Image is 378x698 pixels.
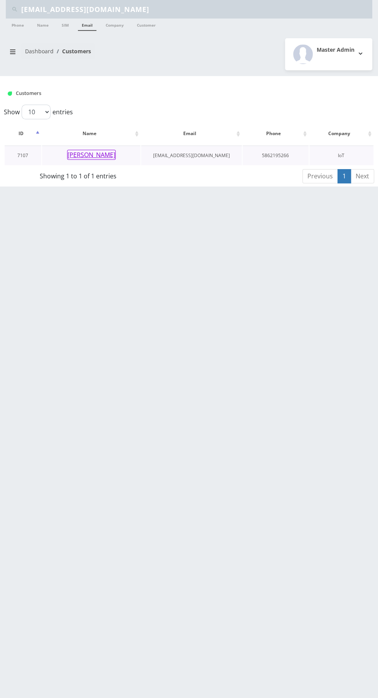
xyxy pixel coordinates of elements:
[243,122,309,145] th: Phone: activate to sort column ascending
[243,146,309,165] td: 5862195266
[25,47,54,55] a: Dashboard
[22,105,51,119] select: Showentries
[302,169,338,183] a: Previous
[8,90,308,96] h1: Customers
[42,122,141,145] th: Name: activate to sort column ascending
[4,105,73,119] label: Show entries
[141,122,242,145] th: Email: activate to sort column ascending
[351,169,374,183] a: Next
[309,122,373,145] th: Company: activate to sort column ascending
[133,19,160,30] a: Customer
[6,43,183,65] nav: breadcrumb
[337,169,351,183] a: 1
[5,122,41,145] th: ID: activate to sort column descending
[102,19,128,30] a: Company
[309,146,373,165] td: IoT
[141,146,242,165] td: [EMAIL_ADDRESS][DOMAIN_NAME]
[67,150,116,160] button: [PERSON_NAME]
[4,168,152,181] div: Showing 1 to 1 of 1 entries
[58,19,73,30] a: SIM
[33,19,52,30] a: Name
[8,19,28,30] a: Phone
[317,47,354,53] h2: Master Admin
[21,2,370,17] input: Search Teltik
[78,19,96,31] a: Email
[54,47,91,55] li: Customers
[5,146,41,165] td: 7107
[285,38,372,70] button: Master Admin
